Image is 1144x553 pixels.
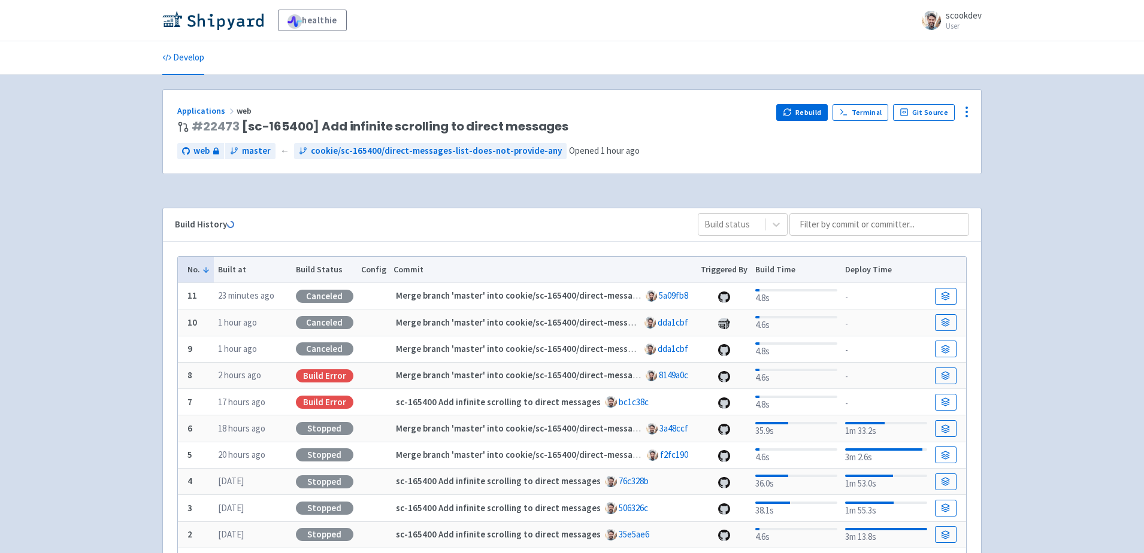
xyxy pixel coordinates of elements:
span: Opened [569,145,640,156]
strong: Merge branch 'master' into cookie/sc-165400/direct-messages-list-does-not-provide-any [396,317,756,328]
b: 5 [187,449,192,460]
time: 1 hour ago [218,317,257,328]
a: Build Details [935,473,957,490]
a: Build Details [935,341,957,357]
time: [DATE] [218,475,244,487]
div: - [845,288,927,304]
strong: Merge branch 'master' into cookie/sc-165400/direct-messages-list-does-not-provide-any [396,290,756,301]
div: 4.6s [755,314,837,332]
a: 35e5ae6 [619,528,649,540]
span: web [193,144,210,158]
th: Deploy Time [841,257,931,283]
div: Canceled [296,342,353,355]
strong: Merge branch 'master' into cookie/sc-165400/direct-messages-list-does-not-provide-any [396,343,756,354]
strong: Merge branch 'master' into cookie/sc-165400/direct-messages-list-does-not-provide-any [396,449,756,460]
time: 18 hours ago [218,423,265,434]
time: 17 hours ago [218,396,265,408]
th: Build Time [751,257,841,283]
div: Stopped [296,422,353,435]
div: Stopped [296,475,353,488]
a: Terminal [833,104,888,121]
div: - [845,315,927,331]
strong: sc-165400 Add infinite scrolling to direct messages [396,528,601,540]
a: master [225,143,276,159]
div: Build History [175,218,679,232]
strong: sc-165400 Add infinite scrolling to direct messages [396,502,601,513]
a: Build Details [935,314,957,331]
div: Canceled [296,316,353,329]
th: Built at [214,257,292,283]
span: master [242,144,271,158]
th: Triggered By [697,257,752,283]
th: Config [357,257,390,283]
div: Canceled [296,290,353,303]
time: 2 hours ago [218,369,261,381]
a: Build Details [935,500,957,516]
strong: sc-165400 Add infinite scrolling to direct messages [396,475,601,487]
a: Build Details [935,526,957,543]
b: 3 [187,502,192,513]
a: scookdev User [915,11,982,30]
th: Build Status [292,257,357,283]
a: dda1cbf [658,317,688,328]
th: Commit [390,257,697,283]
strong: Merge branch 'master' into cookie/sc-165400/direct-messages-list-does-not-provide-any [396,423,756,434]
a: web [177,143,224,159]
a: Develop [162,41,204,75]
b: 9 [187,343,192,354]
span: cookie/sc-165400/direct-messages-list-does-not-provide-any [311,144,562,158]
a: healthie [278,10,347,31]
a: Git Source [893,104,955,121]
div: 4.6s [755,446,837,464]
div: - [845,394,927,411]
b: 11 [187,290,197,301]
button: No. [187,263,210,276]
a: bc1c38c [619,396,649,408]
time: [DATE] [218,528,244,540]
strong: sc-165400 Add infinite scrolling to direct messages [396,396,601,408]
a: f2fc190 [660,449,688,460]
div: 38.1s [755,499,837,518]
div: 35.9s [755,420,837,438]
a: Applications [177,105,237,116]
b: 4 [187,475,192,487]
div: Stopped [296,502,353,515]
div: 4.8s [755,393,837,412]
a: Build Details [935,367,957,384]
a: Build Details [935,446,957,463]
a: Build Details [935,420,957,437]
div: - [845,341,927,357]
div: 4.6s [755,366,837,385]
div: Build Error [296,396,353,409]
time: [DATE] [218,502,244,513]
a: 506326c [619,502,648,513]
div: 1m 33.2s [845,420,927,438]
span: ← [280,144,289,158]
button: Rebuild [776,104,828,121]
time: 23 minutes ago [218,290,274,301]
div: 36.0s [755,472,837,491]
div: 4.6s [755,525,837,544]
small: User [946,22,982,30]
time: 1 hour ago [601,145,640,156]
strong: Merge branch 'master' into cookie/sc-165400/direct-messages-list-does-not-provide-any [396,369,756,381]
div: Stopped [296,528,353,541]
div: 1m 53.0s [845,472,927,491]
a: 3a48ccf [659,423,688,434]
div: 3m 2.6s [845,446,927,464]
span: web [237,105,253,116]
b: 7 [187,396,192,408]
a: Build Details [935,394,957,411]
div: 4.8s [755,340,837,358]
a: #22473 [192,118,240,135]
a: dda1cbf [658,343,688,354]
a: 76c328b [619,475,649,487]
b: 2 [187,528,192,540]
time: 1 hour ago [218,343,257,354]
b: 8 [187,369,192,381]
span: scookdev [946,10,982,21]
div: 3m 13.8s [845,525,927,544]
a: Build Details [935,288,957,305]
div: Build Error [296,369,353,382]
a: cookie/sc-165400/direct-messages-list-does-not-provide-any [294,143,567,159]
